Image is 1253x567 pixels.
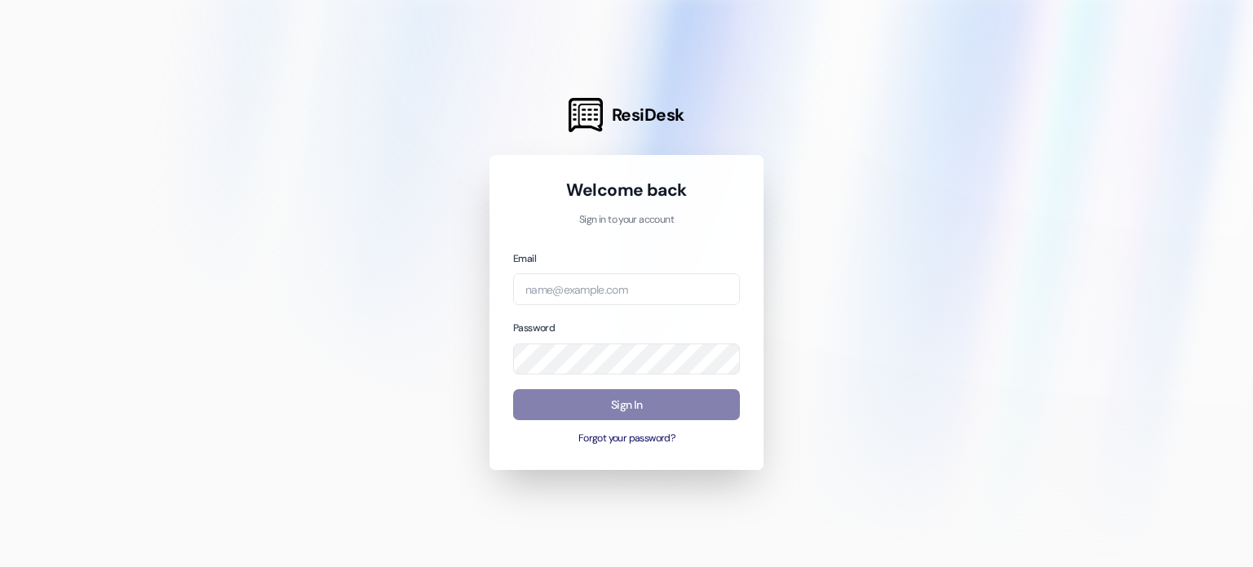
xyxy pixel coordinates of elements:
img: ResiDesk Logo [569,98,603,132]
button: Sign In [513,389,740,421]
button: Forgot your password? [513,432,740,446]
label: Password [513,321,555,334]
label: Email [513,252,536,265]
p: Sign in to your account [513,213,740,228]
input: name@example.com [513,273,740,305]
h1: Welcome back [513,179,740,202]
span: ResiDesk [612,104,684,126]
